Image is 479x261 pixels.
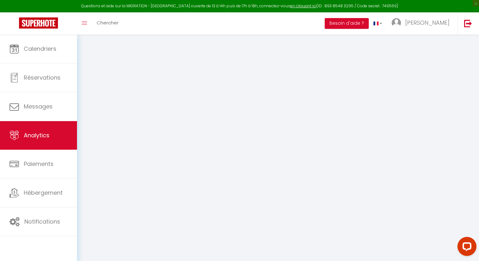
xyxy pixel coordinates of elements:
[452,234,479,261] iframe: LiveChat chat widget
[24,218,60,225] span: Notifications
[464,19,472,27] img: logout
[24,74,61,82] span: Réservations
[24,160,54,168] span: Paiements
[405,19,450,27] span: [PERSON_NAME]
[19,17,58,29] img: Super Booking
[325,18,369,29] button: Besoin d'aide ?
[387,12,457,35] a: ... [PERSON_NAME]
[290,3,316,9] a: en cliquant ici
[24,189,63,197] span: Hébergement
[24,131,49,139] span: Analytics
[24,45,56,53] span: Calendriers
[24,102,53,110] span: Messages
[392,18,401,28] img: ...
[92,12,123,35] a: Chercher
[97,19,118,26] span: Chercher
